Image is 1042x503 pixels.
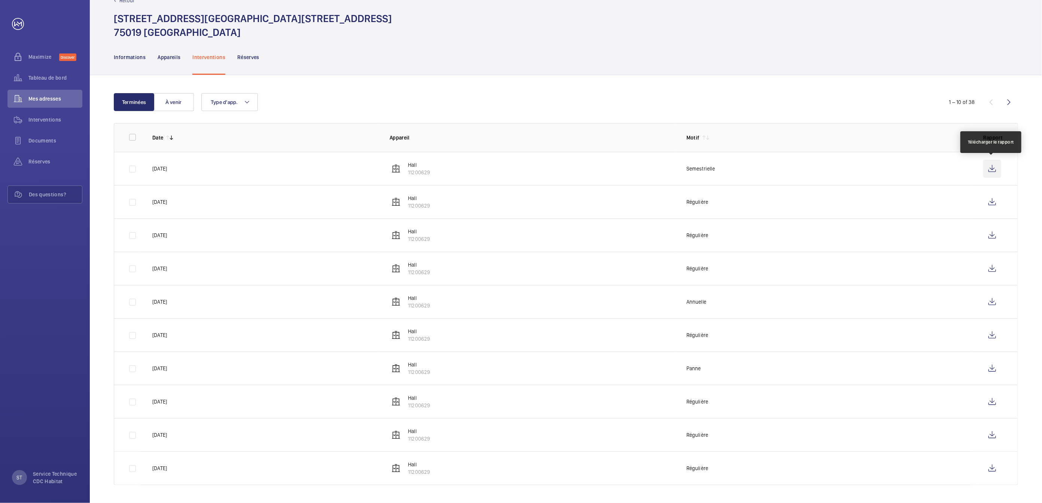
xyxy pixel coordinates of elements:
p: Régulière [686,431,709,439]
span: Type d'app. [211,99,238,105]
p: Régulière [686,398,709,405]
span: Réserves [28,158,82,165]
img: elevator.svg [391,231,400,240]
p: 11200629 [408,269,430,276]
p: Date [152,134,163,141]
p: Service Technique CDC Habitat [33,470,78,485]
p: 11200629 [408,368,430,376]
p: [DATE] [152,331,167,339]
p: ST [16,474,22,481]
p: 11200629 [408,202,430,209]
p: Réserves [237,53,259,61]
p: Motif [686,134,700,141]
span: Discover [59,53,76,61]
p: Appareil [390,134,674,141]
p: [DATE] [152,265,167,272]
div: 1 – 10 of 38 [949,98,975,106]
p: Régulière [686,331,709,339]
p: Hall [408,461,430,468]
button: Terminées [114,93,154,111]
p: 11200629 [408,169,430,176]
img: elevator.svg [391,331,400,340]
p: Hall [408,161,430,169]
p: 11200629 [408,468,430,476]
p: 11200629 [408,335,430,343]
p: Informations [114,53,146,61]
p: Hall [408,228,430,235]
p: [DATE] [152,398,167,405]
p: 11200629 [408,435,430,442]
p: 11200629 [408,235,430,243]
h1: [STREET_ADDRESS][GEOGRAPHIC_DATA][STREET_ADDRESS] 75019 [GEOGRAPHIC_DATA] [114,12,392,39]
span: Interventions [28,116,82,123]
img: elevator.svg [391,430,400,439]
img: elevator.svg [391,397,400,406]
p: Régulière [686,265,709,272]
button: Type d'app. [201,93,258,111]
img: elevator.svg [391,197,400,206]
p: [DATE] [152,165,167,172]
p: [DATE] [152,464,167,472]
p: Panne [686,365,701,372]
p: Hall [408,328,430,335]
p: 11200629 [408,302,430,309]
img: elevator.svg [391,464,400,473]
img: elevator.svg [391,364,400,373]
p: [DATE] [152,231,167,239]
p: Régulière [686,231,709,239]
p: Interventions [192,53,225,61]
p: Hall [408,394,430,402]
button: À venir [153,93,194,111]
p: [DATE] [152,365,167,372]
span: Documents [28,137,82,144]
img: elevator.svg [391,297,400,306]
p: Régulière [686,198,709,206]
p: [DATE] [152,431,167,439]
p: Hall [408,194,430,202]
p: 11200629 [408,402,430,409]
img: elevator.svg [391,164,400,173]
p: [DATE] [152,198,167,206]
p: Annuelle [686,298,706,306]
p: Régulière [686,464,709,472]
span: Maximize [28,53,59,61]
span: Des questions? [29,191,82,198]
p: Hall [408,261,430,269]
div: Télécharger le rapport [968,139,1014,145]
p: Appareils [158,53,180,61]
span: Tableau de bord [28,74,82,82]
p: [DATE] [152,298,167,306]
span: Mes adresses [28,95,82,102]
p: Hall [408,361,430,368]
img: elevator.svg [391,264,400,273]
p: Semestrielle [686,165,715,172]
p: Hall [408,294,430,302]
p: Hall [408,427,430,435]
